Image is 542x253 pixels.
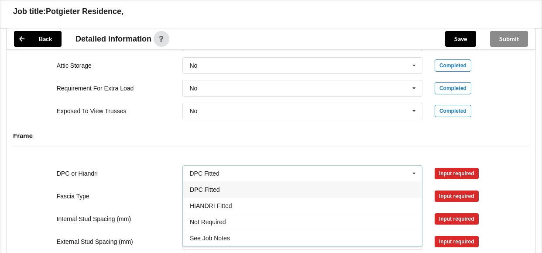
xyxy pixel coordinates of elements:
div: Input required [435,236,479,247]
div: Input required [435,168,479,179]
label: DPC or Hiandri [57,170,98,177]
h3: Job title: [13,7,46,17]
label: Fascia Type [57,193,89,200]
label: Attic Storage [57,62,92,69]
button: Back [14,31,62,47]
span: Not Required [190,218,226,225]
h4: Frame [13,132,529,140]
span: See Job Notes [190,235,230,242]
div: Completed [435,82,471,94]
span: HIANDRI Fitted [190,202,232,209]
div: Completed [435,59,471,72]
label: Requirement For Extra Load [57,85,134,92]
div: No [189,108,197,114]
button: Save [445,31,476,47]
div: No [189,62,197,69]
h3: Potgieter Residence, [46,7,123,17]
div: Input required [435,213,479,225]
div: Input required [435,191,479,202]
div: Completed [435,105,471,117]
label: Exposed To View Trusses [57,107,127,114]
label: External Stud Spacing (mm) [57,238,133,245]
label: Internal Stud Spacing (mm) [57,215,131,222]
span: DPC Fitted [190,186,220,193]
span: Detailed information [75,35,151,43]
div: No [189,85,197,91]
